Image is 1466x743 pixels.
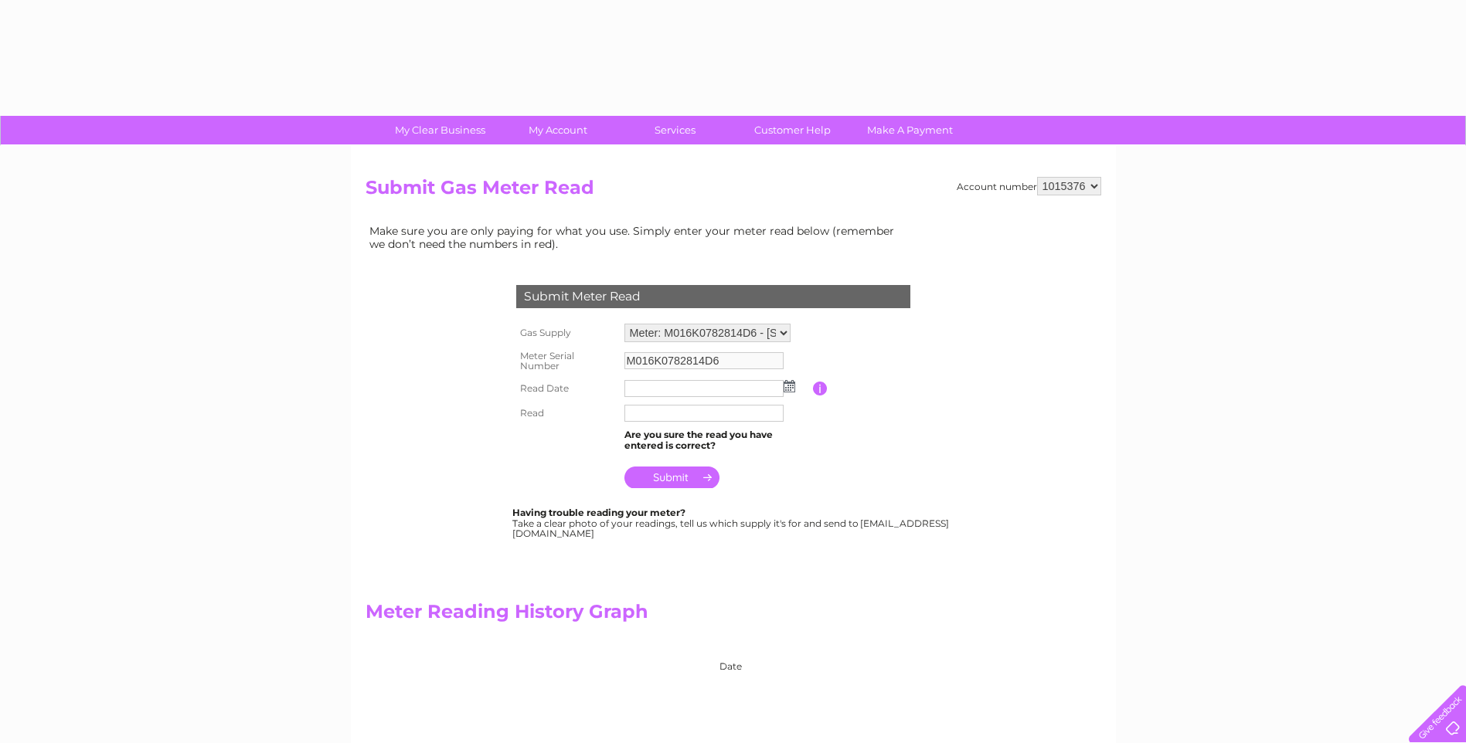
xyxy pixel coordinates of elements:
a: Services [611,116,739,144]
div: Account number [957,177,1101,195]
input: Submit [624,466,719,488]
div: Date [474,646,906,672]
input: Information [813,382,828,395]
a: Make A Payment [846,116,974,144]
div: Submit Meter Read [516,285,910,308]
b: Having trouble reading your meter? [512,507,685,518]
th: Read [512,401,621,426]
th: Meter Serial Number [512,346,621,377]
img: ... [784,380,795,392]
th: Gas Supply [512,320,621,346]
h2: Meter Reading History Graph [366,601,906,630]
th: Read Date [512,376,621,401]
td: Are you sure the read you have entered is correct? [621,426,813,455]
h2: Submit Gas Meter Read [366,177,1101,206]
a: Customer Help [729,116,856,144]
a: My Clear Business [376,116,504,144]
a: My Account [494,116,621,144]
td: Make sure you are only paying for what you use. Simply enter your meter read below (remember we d... [366,221,906,253]
div: Take a clear photo of your readings, tell us which supply it's for and send to [EMAIL_ADDRESS][DO... [512,507,951,539]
